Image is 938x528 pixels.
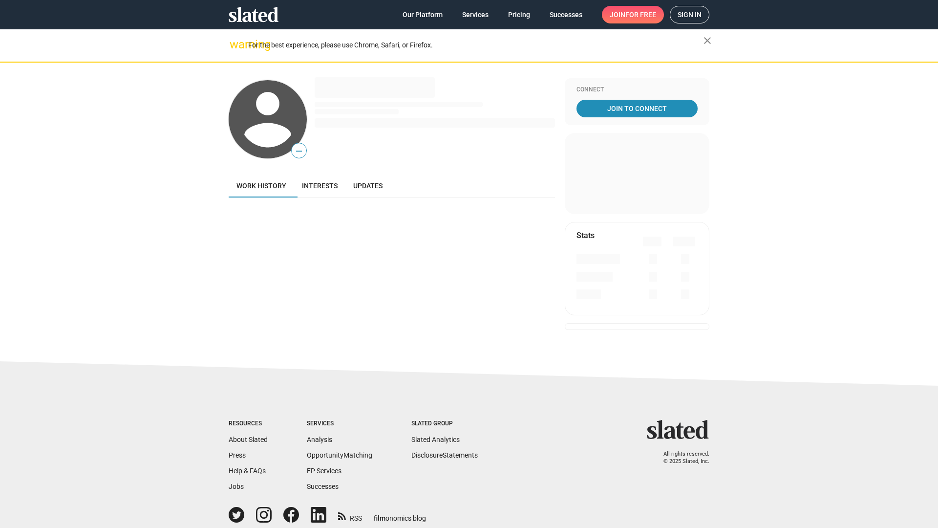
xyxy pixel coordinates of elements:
span: Join To Connect [578,100,696,117]
a: Our Platform [395,6,450,23]
a: Work history [229,174,294,198]
a: Updates [345,174,390,198]
a: Interests [294,174,345,198]
mat-icon: close [702,35,713,46]
span: for free [625,6,656,23]
a: Services [454,6,496,23]
div: Services [307,420,372,428]
a: Join To Connect [576,100,698,117]
div: Connect [576,86,698,94]
a: DisclosureStatements [411,451,478,459]
a: Successes [542,6,590,23]
a: Joinfor free [602,6,664,23]
span: Pricing [508,6,530,23]
p: All rights reserved. © 2025 Slated, Inc. [653,451,709,465]
a: Sign in [670,6,709,23]
div: Resources [229,420,268,428]
a: RSS [338,508,362,523]
span: Updates [353,182,383,190]
a: EP Services [307,467,341,475]
span: Sign in [678,6,702,23]
a: Analysis [307,436,332,443]
a: Press [229,451,246,459]
a: Help & FAQs [229,467,266,475]
a: About Slated [229,436,268,443]
a: Jobs [229,483,244,490]
span: — [292,145,306,157]
mat-card-title: Stats [576,230,595,241]
a: Successes [307,483,339,490]
a: OpportunityMatching [307,451,372,459]
span: Our Platform [403,6,443,23]
a: Pricing [500,6,538,23]
span: Join [610,6,656,23]
a: Slated Analytics [411,436,460,443]
div: Slated Group [411,420,478,428]
mat-icon: warning [230,39,241,50]
span: Interests [302,182,338,190]
span: Work history [236,182,286,190]
div: For the best experience, please use Chrome, Safari, or Firefox. [248,39,703,52]
span: film [374,514,385,522]
span: Successes [550,6,582,23]
span: Services [462,6,489,23]
a: filmonomics blog [374,506,426,523]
